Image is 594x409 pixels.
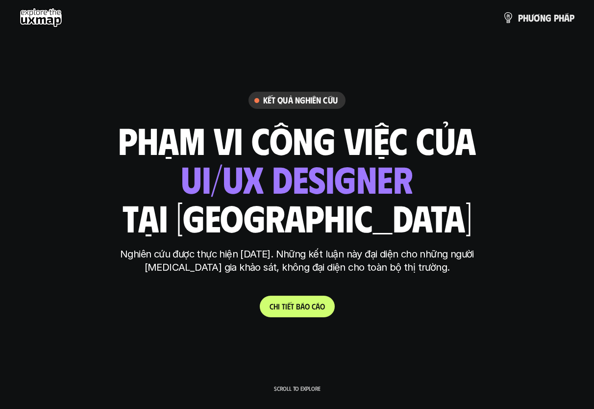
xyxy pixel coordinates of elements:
span: t [291,302,294,311]
p: Nghiên cứu được thực hiện [DATE]. Những kết luận này đại diện cho những người [MEDICAL_DATA] gia ... [113,248,481,274]
span: o [305,302,310,311]
h1: tại [GEOGRAPHIC_DATA] [123,197,472,238]
a: phươngpháp [502,8,574,27]
span: n [540,12,545,23]
span: á [300,302,305,311]
span: á [564,12,569,23]
span: c [312,302,316,311]
span: b [296,302,300,311]
span: ư [528,12,534,23]
span: ế [287,302,291,311]
span: p [554,12,559,23]
span: o [320,302,325,311]
span: á [316,302,320,311]
span: i [278,302,280,311]
span: p [569,12,574,23]
span: C [270,302,273,311]
p: Scroll to explore [274,385,321,392]
span: h [523,12,528,23]
h1: phạm vi công việc của [118,119,476,160]
span: g [545,12,551,23]
span: p [518,12,523,23]
a: Chitiếtbáocáo [260,296,335,317]
h6: Kết quả nghiên cứu [263,95,338,106]
span: h [273,302,278,311]
span: t [282,302,285,311]
span: h [559,12,564,23]
span: ơ [534,12,540,23]
span: i [285,302,287,311]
